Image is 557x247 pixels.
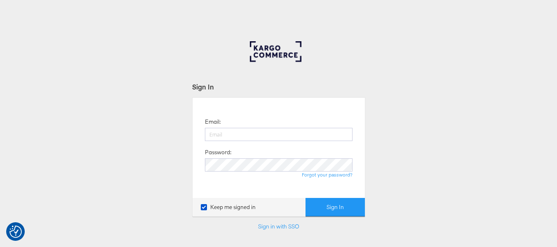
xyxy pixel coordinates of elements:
a: Forgot your password? [302,172,353,178]
label: Keep me signed in [201,203,256,211]
label: Password: [205,148,231,156]
img: Revisit consent button [9,226,22,238]
label: Email: [205,118,221,126]
button: Sign In [306,198,365,216]
a: Sign in with SSO [258,223,299,230]
input: Email [205,128,353,141]
div: Sign In [192,82,365,92]
button: Consent Preferences [9,226,22,238]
